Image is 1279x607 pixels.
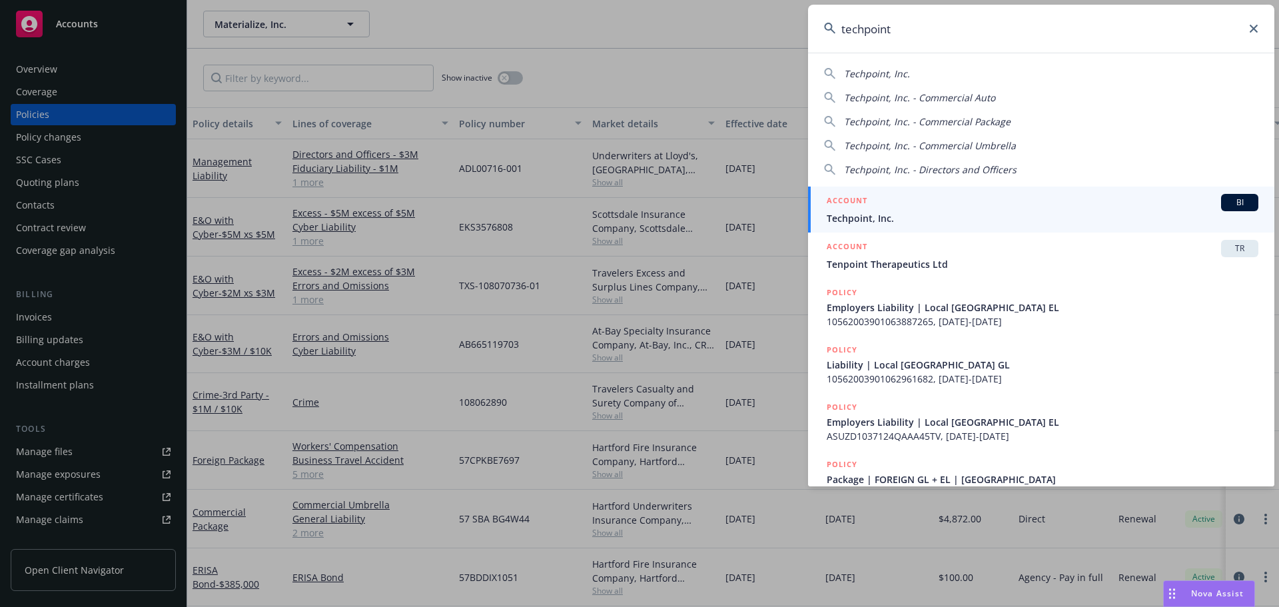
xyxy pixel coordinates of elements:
span: Techpoint, Inc. - Commercial Package [844,115,1011,128]
span: Techpoint, Inc. - Directors and Officers [844,163,1017,176]
h5: POLICY [827,458,857,471]
button: Nova Assist [1163,580,1255,607]
span: Employers Liability | Local [GEOGRAPHIC_DATA] EL [827,415,1258,429]
span: 10562003901062961682, [DATE]-[DATE] [827,372,1258,386]
h5: POLICY [827,286,857,299]
h5: POLICY [827,400,857,414]
h5: ACCOUNT [827,194,867,210]
a: POLICYLiability | Local [GEOGRAPHIC_DATA] GL10562003901062961682, [DATE]-[DATE] [808,336,1274,393]
a: ACCOUNTBITechpoint, Inc. [808,187,1274,233]
span: Nova Assist [1191,588,1244,599]
span: Liability | Local [GEOGRAPHIC_DATA] GL [827,358,1258,372]
span: Employers Liability | Local [GEOGRAPHIC_DATA] EL [827,301,1258,314]
span: Techpoint, Inc. [827,211,1258,225]
span: Techpoint, Inc. - Commercial Umbrella [844,139,1016,152]
h5: POLICY [827,343,857,356]
span: Techpoint, Inc. - Commercial Auto [844,91,995,104]
div: Drag to move [1164,581,1180,606]
span: BI [1226,197,1253,209]
span: 10562003901063887265, [DATE]-[DATE] [827,314,1258,328]
a: POLICYEmployers Liability | Local [GEOGRAPHIC_DATA] ELASUZD1037124QAAA45TV, [DATE]-[DATE] [808,393,1274,450]
span: Package | FOREIGN GL + EL | [GEOGRAPHIC_DATA] [827,472,1258,486]
span: TR [1226,243,1253,255]
span: ASUZD1037124QAAA45TV, [DATE]-[DATE] [827,429,1258,443]
h5: ACCOUNT [827,240,867,256]
a: POLICYEmployers Liability | Local [GEOGRAPHIC_DATA] EL10562003901063887265, [DATE]-[DATE] [808,279,1274,336]
span: Tenpoint Therapeutics Ltd [827,257,1258,271]
a: POLICYPackage | FOREIGN GL + EL | [GEOGRAPHIC_DATA] [808,450,1274,508]
span: Techpoint, Inc. [844,67,910,80]
input: Search... [808,5,1274,53]
a: ACCOUNTTRTenpoint Therapeutics Ltd [808,233,1274,279]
